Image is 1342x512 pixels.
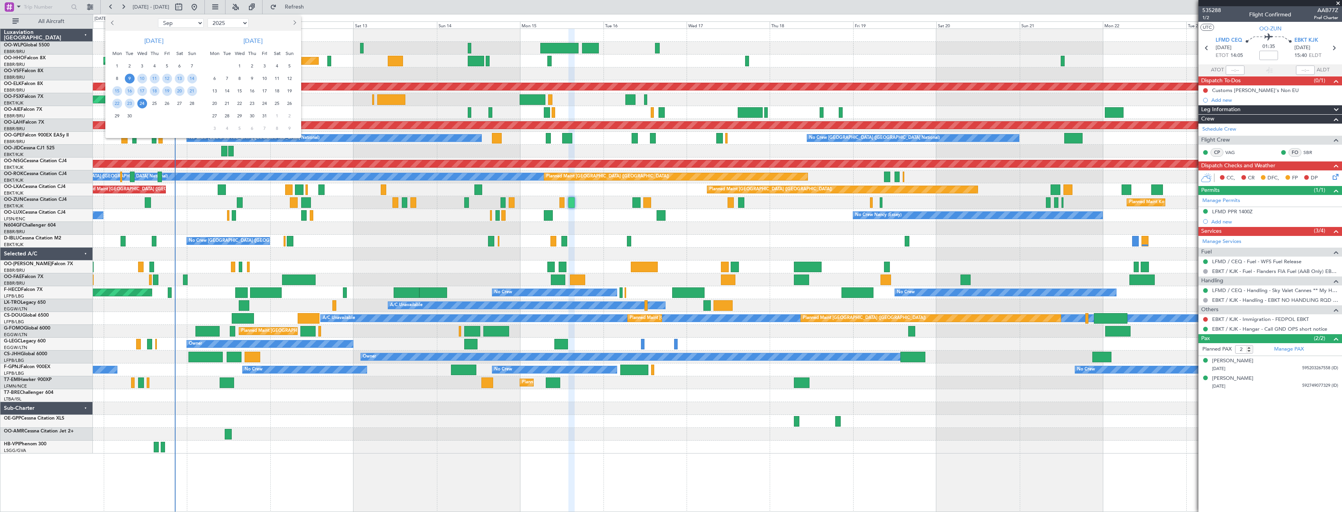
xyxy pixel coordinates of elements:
[136,85,148,97] div: 17-9-2025
[235,61,245,71] span: 1
[136,60,148,72] div: 3-9-2025
[108,17,117,29] button: Previous month
[260,61,270,71] span: 3
[186,72,198,85] div: 14-9-2025
[123,110,136,122] div: 30-9-2025
[221,72,233,85] div: 7-10-2025
[111,97,123,110] div: 22-9-2025
[208,18,249,28] select: Select year
[247,74,257,83] span: 9
[210,111,220,121] span: 27
[233,85,246,97] div: 15-10-2025
[175,99,185,108] span: 27
[285,99,295,108] span: 26
[258,47,271,60] div: Fri
[186,97,198,110] div: 28-9-2025
[161,85,173,97] div: 19-9-2025
[235,111,245,121] span: 29
[235,124,245,133] span: 5
[137,74,147,83] span: 10
[210,124,220,133] span: 3
[136,72,148,85] div: 10-9-2025
[125,111,135,121] span: 30
[162,61,172,71] span: 5
[271,47,283,60] div: Sat
[258,60,271,72] div: 3-10-2025
[272,111,282,121] span: 1
[285,61,295,71] span: 5
[271,60,283,72] div: 4-10-2025
[247,124,257,133] span: 6
[271,122,283,135] div: 8-11-2025
[148,85,161,97] div: 18-9-2025
[173,72,186,85] div: 13-9-2025
[210,74,220,83] span: 6
[186,60,198,72] div: 7-9-2025
[187,86,197,96] span: 21
[222,86,232,96] span: 14
[246,122,258,135] div: 6-11-2025
[235,86,245,96] span: 15
[221,47,233,60] div: Tue
[221,122,233,135] div: 4-11-2025
[247,61,257,71] span: 2
[271,110,283,122] div: 1-11-2025
[233,122,246,135] div: 5-11-2025
[111,110,123,122] div: 29-9-2025
[162,99,172,108] span: 26
[246,72,258,85] div: 9-10-2025
[162,74,172,83] span: 12
[258,110,271,122] div: 31-10-2025
[148,47,161,60] div: Thu
[148,72,161,85] div: 11-9-2025
[247,86,257,96] span: 16
[285,74,295,83] span: 12
[173,85,186,97] div: 20-9-2025
[260,86,270,96] span: 17
[123,47,136,60] div: Tue
[175,86,185,96] span: 20
[222,124,232,133] span: 4
[272,86,282,96] span: 18
[158,18,204,28] select: Select month
[125,99,135,108] span: 23
[283,85,296,97] div: 19-10-2025
[283,60,296,72] div: 5-10-2025
[123,97,136,110] div: 23-9-2025
[285,111,295,121] span: 2
[260,99,270,108] span: 24
[173,60,186,72] div: 6-9-2025
[208,97,221,110] div: 20-10-2025
[258,97,271,110] div: 24-10-2025
[290,17,298,29] button: Next month
[260,111,270,121] span: 31
[221,97,233,110] div: 21-10-2025
[123,72,136,85] div: 9-9-2025
[283,97,296,110] div: 26-10-2025
[271,97,283,110] div: 25-10-2025
[283,110,296,122] div: 2-11-2025
[247,111,257,121] span: 30
[271,85,283,97] div: 18-10-2025
[235,74,245,83] span: 8
[148,60,161,72] div: 4-9-2025
[246,47,258,60] div: Thu
[187,99,197,108] span: 28
[247,99,257,108] span: 23
[111,60,123,72] div: 1-9-2025
[260,74,270,83] span: 10
[260,124,270,133] span: 7
[111,85,123,97] div: 15-9-2025
[137,99,147,108] span: 24
[208,72,221,85] div: 6-10-2025
[233,97,246,110] div: 22-10-2025
[175,61,185,71] span: 6
[233,47,246,60] div: Wed
[173,47,186,60] div: Sat
[125,86,135,96] span: 16
[222,99,232,108] span: 21
[162,86,172,96] span: 19
[246,60,258,72] div: 2-10-2025
[125,61,135,71] span: 2
[173,97,186,110] div: 27-9-2025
